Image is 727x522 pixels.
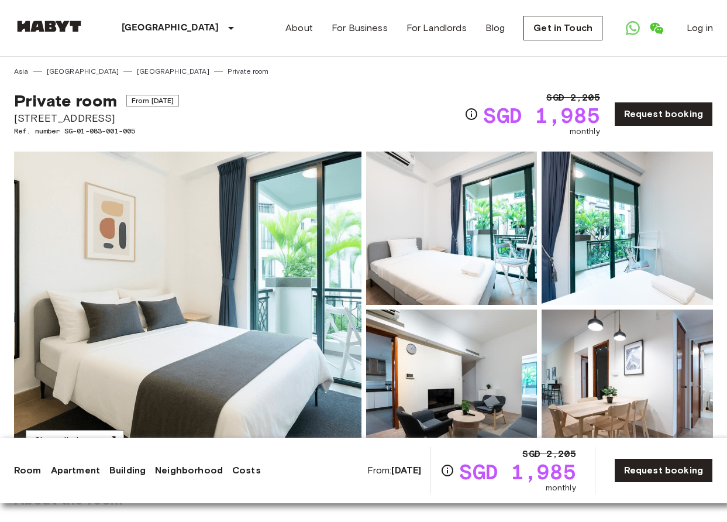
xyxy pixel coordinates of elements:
a: Apartment [51,463,100,478]
a: For Business [332,21,388,35]
a: Asia [14,66,29,77]
svg: Check cost overview for full price breakdown. Please note that discounts apply to new joiners onl... [440,463,454,478]
a: Room [14,463,42,478]
a: [GEOGRAPHIC_DATA] [137,66,209,77]
span: Ref. number SG-01-083-001-005 [14,126,179,136]
span: Private room [14,91,117,111]
span: SGD 2,205 [522,447,576,461]
img: Habyt [14,20,84,32]
img: Picture of unit SG-01-083-001-005 [366,310,538,463]
a: Neighborhood [155,463,223,478]
svg: Check cost overview for full price breakdown. Please note that discounts apply to new joiners onl... [464,107,478,121]
a: Private room [228,66,269,77]
img: Picture of unit SG-01-083-001-005 [542,310,713,463]
a: Building [109,463,146,478]
a: Request booking [614,102,713,126]
span: monthly [546,482,576,494]
a: Blog [485,21,505,35]
a: Log in [687,21,713,35]
a: Get in Touch [523,16,602,40]
a: Costs [232,463,261,478]
a: Request booking [614,458,713,483]
span: SGD 1,985 [483,105,599,126]
a: Open WeChat [645,16,668,40]
img: Picture of unit SG-01-083-001-005 [542,152,713,305]
p: [GEOGRAPHIC_DATA] [122,21,219,35]
span: SGD 1,985 [459,461,576,482]
a: [GEOGRAPHIC_DATA] [47,66,119,77]
span: From: [367,464,422,477]
img: Picture of unit SG-01-083-001-005 [366,152,538,305]
img: Marketing picture of unit SG-01-083-001-005 [14,152,361,463]
span: [STREET_ADDRESS] [14,111,179,126]
button: Show all photos [26,430,124,452]
a: About [285,21,313,35]
a: For Landlords [406,21,467,35]
span: From [DATE] [126,95,180,107]
span: SGD 2,205 [546,91,599,105]
span: monthly [570,126,600,138]
a: Open WhatsApp [621,16,645,40]
b: [DATE] [391,465,421,476]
